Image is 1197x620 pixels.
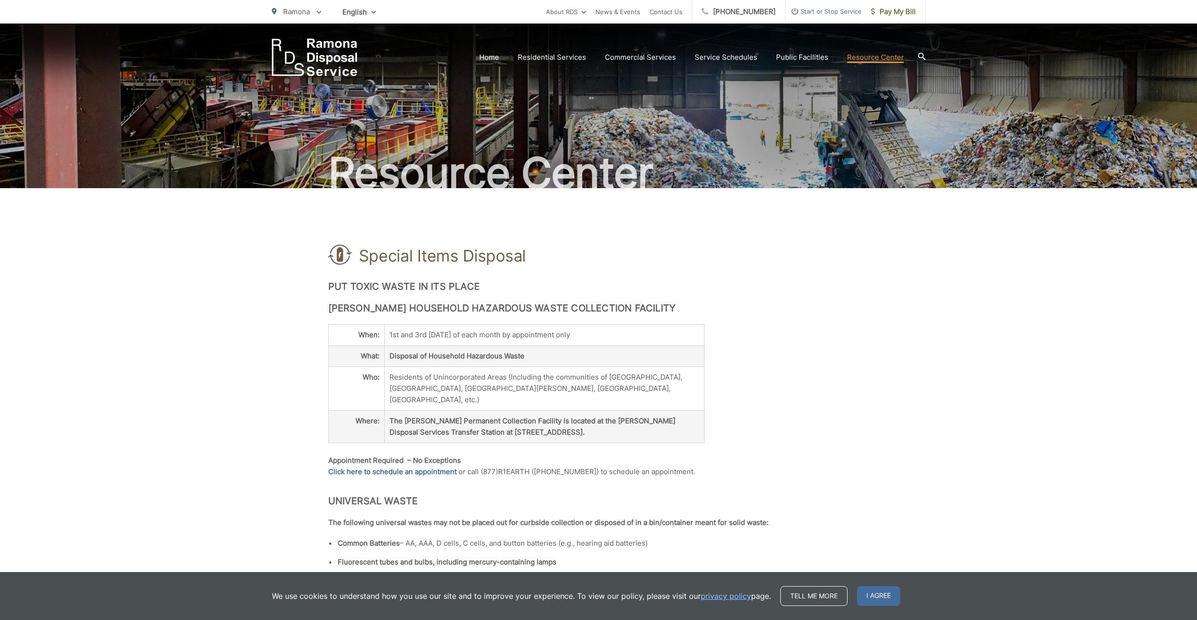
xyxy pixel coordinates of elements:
[328,466,457,477] a: Click here to schedule an appointment
[335,4,383,20] span: English
[283,7,310,16] span: Ramona
[385,325,704,346] td: 1st and 3rd [DATE] of each month by appointment only
[328,518,769,527] strong: The following universal wastes may not be placed out for curbside collection or disposed of in a ...
[776,52,828,63] a: Public Facilities
[361,351,380,360] strong: What:
[272,590,771,602] p: We use cookies to understand how you use our site and to improve your experience. To view our pol...
[272,150,926,197] h2: Resource Center
[385,346,704,367] th: Disposal of Household Hazardous Waste
[650,6,682,17] a: Contact Us
[272,39,357,76] a: EDCD logo. Return to the homepage.
[359,246,526,265] h1: Special Items Disposal
[338,538,869,549] li: – AA, AAA, D cells, C cells, and button batteries (e.g., hearing aid batteries)
[328,456,461,465] strong: Appointment Required – No Exceptions
[385,411,704,443] th: The [PERSON_NAME] Permanent Collection Facility is located at the [PERSON_NAME] Disposal Services...
[385,367,704,411] td: Residents of Unincorporated Areas (Including the communities of [GEOGRAPHIC_DATA], [GEOGRAPHIC_DA...
[328,302,869,314] h2: [PERSON_NAME] Household Hazardous Waste Collection Facility
[358,330,380,339] strong: When:
[847,52,904,63] a: Resource Center
[479,52,499,63] a: Home
[695,52,757,63] a: Service Schedules
[328,495,869,507] h2: Universal Waste
[780,586,848,606] a: Tell me more
[356,416,380,425] strong: Where:
[595,6,640,17] a: News & Events
[328,281,869,292] h2: Put Toxic Waste In Its Place
[363,373,380,382] strong: Who:
[701,590,751,602] a: privacy policy
[518,52,586,63] a: Residential Services
[871,6,916,17] span: Pay My Bill
[338,557,556,566] strong: Fluorescent tubes and bulbs, including mercury-containing lamps
[857,586,900,606] span: I agree
[546,6,586,17] a: About RDS
[605,52,676,63] a: Commercial Services
[328,455,869,477] p: or call (877)R1EARTH ([PHONE_NUMBER]) to schedule an appointment.
[338,539,400,548] strong: Common Batteries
